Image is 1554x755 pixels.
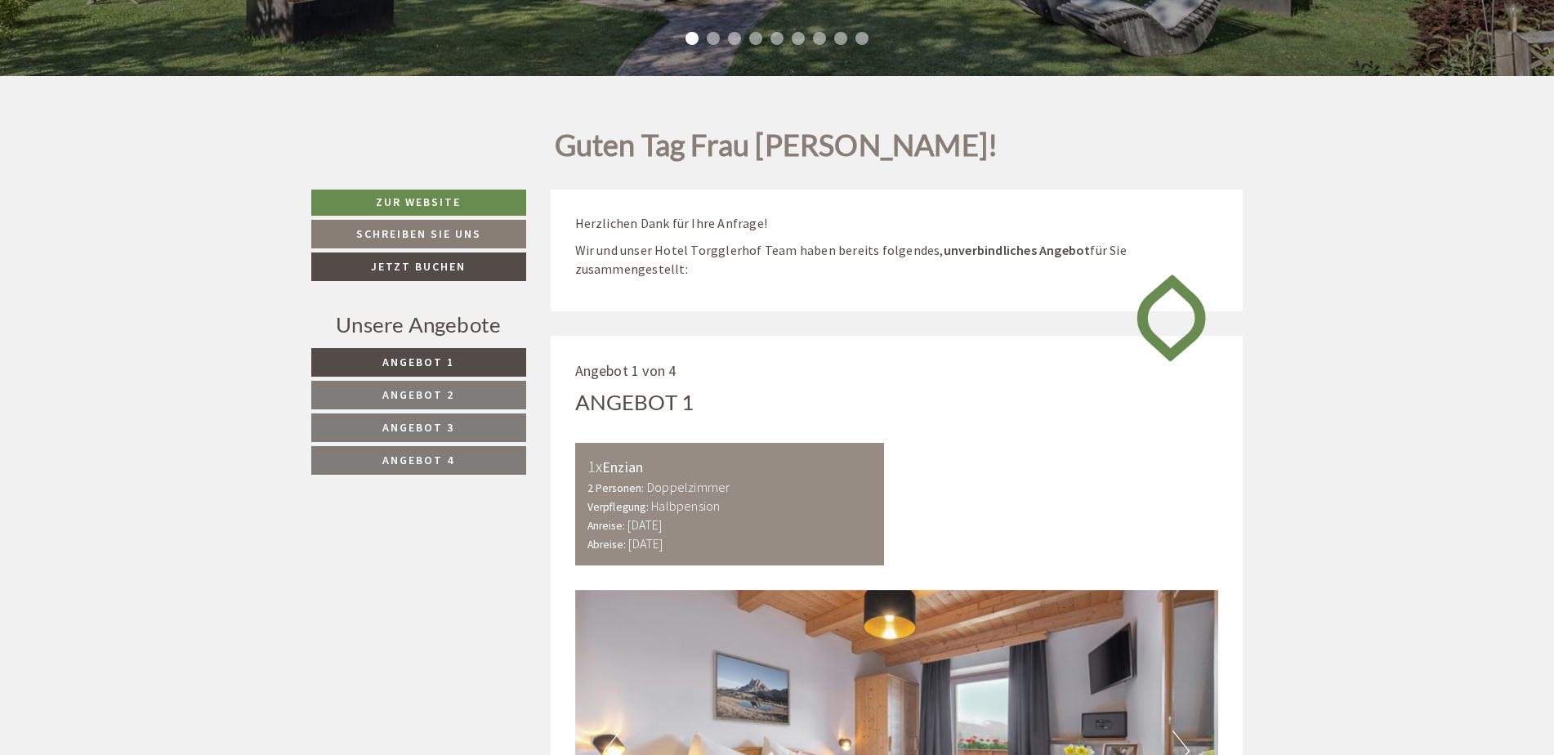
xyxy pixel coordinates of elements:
[1124,260,1218,376] img: image
[627,516,662,533] b: [DATE]
[385,80,618,92] small: 08:52
[311,190,526,216] a: Zur Website
[587,500,649,514] small: Verpflegung:
[575,361,677,380] span: Angebot 1 von 4
[555,129,998,170] h1: Guten Tag Frau [PERSON_NAME]!
[13,226,414,294] div: Hallo😄 noch eine kurze Ergänzung zur ihrer Vorinformation: Ich tendiere zum Angebot 3 "Arnika" Vi...
[25,280,406,292] small: 09:02
[587,455,873,479] div: Enzian
[25,208,406,220] small: 08:53
[628,535,663,552] b: [DATE]
[13,98,414,222] div: Schönen guten Tag, Werte Familie [PERSON_NAME], Vielen Dank für Ihre guten Angebot. Ich werde die...
[25,101,406,114] div: [PERSON_NAME]
[587,538,627,552] small: Abreise:
[382,387,454,402] span: Angebot 2
[279,13,366,41] div: Mittwoch
[575,387,694,418] div: Angebot 1
[944,242,1091,258] strong: unverbindliches Angebot
[311,252,526,281] a: Jetzt buchen
[382,355,454,369] span: Angebot 1
[647,479,730,495] b: Doppelzimmer
[311,310,526,340] div: Unsere Angebote
[546,431,644,459] button: Senden
[587,519,626,533] small: Anreise:
[311,220,526,248] a: Schreiben Sie uns
[25,230,406,243] div: [PERSON_NAME]
[385,48,618,61] div: Sie
[575,241,1219,279] p: Wir und unser Hotel Torgglerhof Team haben bereits folgendes, für Sie zusammengestellt:
[575,214,1219,233] p: Herzlichen Dank für Ihre Anfrage!
[377,45,631,95] div: Guten Tag, wie können wir Ihnen helfen?
[651,498,720,514] b: Halbpension
[382,420,454,435] span: Angebot 3
[587,481,645,495] small: 2 Personen:
[382,453,454,467] span: Angebot 4
[587,456,602,476] b: 1x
